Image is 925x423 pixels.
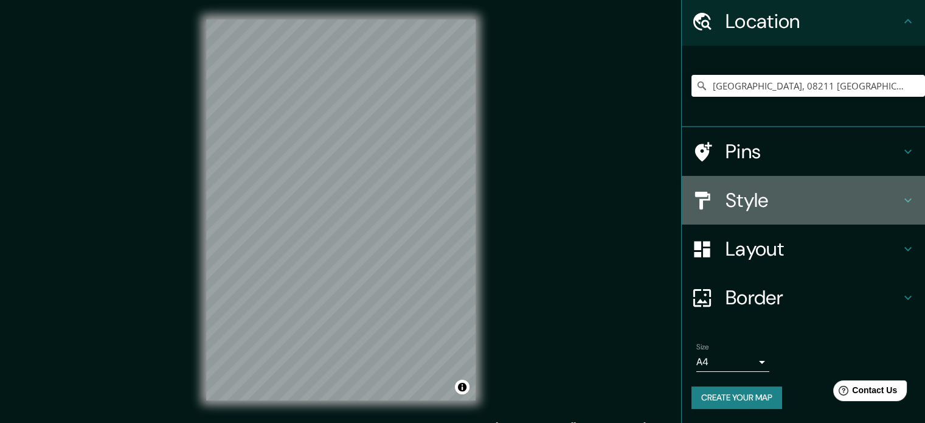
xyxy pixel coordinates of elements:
iframe: Help widget launcher [817,376,912,410]
div: A4 [696,352,769,372]
button: Create your map [691,386,782,409]
input: Pick your city or area [691,75,925,97]
label: Size [696,342,709,352]
canvas: Map [206,19,476,400]
h4: Border [726,285,901,310]
h4: Layout [726,237,901,261]
h4: Style [726,188,901,212]
h4: Location [726,9,901,33]
h4: Pins [726,139,901,164]
button: Toggle attribution [455,380,469,394]
div: Pins [682,127,925,176]
div: Border [682,273,925,322]
div: Style [682,176,925,225]
div: Layout [682,225,925,273]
